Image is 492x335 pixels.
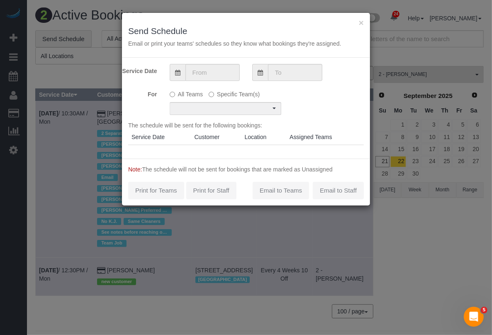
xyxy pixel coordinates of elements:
[128,26,364,36] h3: Send Schedule
[128,166,142,173] span: Note:
[241,130,287,145] th: Location
[191,130,241,145] th: Customer
[170,92,175,97] input: All Teams
[209,92,214,97] input: Specific Team(s)
[170,87,203,98] label: All Teams
[464,307,484,327] iframe: Intercom live chat
[128,121,364,152] div: The schedule will be sent for the following bookings:
[128,39,364,48] p: Email or print your teams' schedules so they know what bookings they're assigned.
[481,307,487,313] span: 5
[268,64,322,81] input: To
[128,130,191,145] th: Service Date
[286,130,364,145] th: Assigned Teams
[122,87,163,98] label: For
[185,64,240,81] input: From
[359,18,364,27] button: ×
[209,87,260,98] label: Specific Team(s)
[122,64,163,75] label: Service Date
[170,102,281,115] ol: Choose Team(s)
[128,165,364,174] p: The schedule will not be sent for bookings that are marked as Unassigned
